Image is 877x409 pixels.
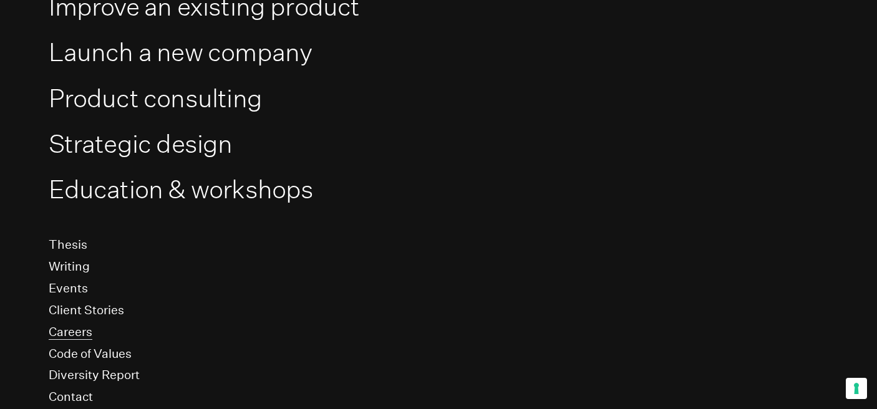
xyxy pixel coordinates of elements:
[49,83,262,114] a: Product consulting
[49,302,124,318] a: Client Stories
[49,128,233,160] a: Strategic design
[49,174,314,205] a: Education & workshops
[49,281,88,296] a: Events
[49,389,93,405] a: Contact
[49,324,92,340] a: Careers
[49,367,140,383] a: Diversity Report
[49,259,90,274] a: Writing
[49,346,132,362] a: Code of Values
[49,237,87,253] a: Thesis
[49,37,313,68] a: Launch a new company
[846,378,867,399] button: Your consent preferences for tracking technologies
